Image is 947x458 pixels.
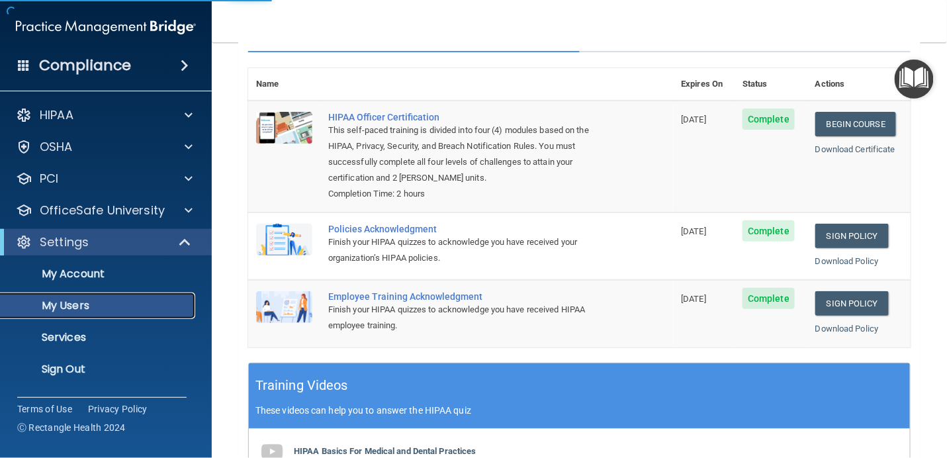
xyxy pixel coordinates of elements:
[815,291,889,316] a: Sign Policy
[743,288,795,309] span: Complete
[9,299,189,312] p: My Users
[328,291,607,302] div: Employee Training Acknowledgment
[9,331,189,344] p: Services
[815,256,879,266] a: Download Policy
[328,112,607,122] a: HIPAA Officer Certification
[255,405,903,416] p: These videos can help you to answer the HIPAA quiz
[743,109,795,130] span: Complete
[815,144,895,154] a: Download Certificate
[294,446,476,456] b: HIPAA Basics For Medical and Dental Practices
[248,68,320,101] th: Name
[40,234,89,250] p: Settings
[673,68,735,101] th: Expires On
[328,224,607,234] div: Policies Acknowledgment
[328,234,607,266] div: Finish your HIPAA quizzes to acknowledge you have received your organization’s HIPAA policies.
[16,203,193,218] a: OfficeSafe University
[328,122,607,186] div: This self-paced training is divided into four (4) modules based on the HIPAA, Privacy, Security, ...
[681,294,706,304] span: [DATE]
[16,14,196,40] img: PMB logo
[9,363,189,376] p: Sign Out
[40,203,165,218] p: OfficeSafe University
[743,220,795,242] span: Complete
[39,56,131,75] h4: Compliance
[328,302,607,334] div: Finish your HIPAA quizzes to acknowledge you have received HIPAA employee training.
[17,402,72,416] a: Terms of Use
[255,374,348,397] h5: Training Videos
[16,139,193,155] a: OSHA
[16,171,193,187] a: PCI
[88,402,148,416] a: Privacy Policy
[16,234,192,250] a: Settings
[40,139,73,155] p: OSHA
[681,226,706,236] span: [DATE]
[16,107,193,123] a: HIPAA
[40,171,58,187] p: PCI
[895,60,934,99] button: Open Resource Center
[815,112,896,136] a: Begin Course
[815,224,889,248] a: Sign Policy
[735,68,807,101] th: Status
[17,421,126,434] span: Ⓒ Rectangle Health 2024
[40,107,73,123] p: HIPAA
[807,68,911,101] th: Actions
[815,324,879,334] a: Download Policy
[681,114,706,124] span: [DATE]
[9,267,189,281] p: My Account
[328,186,607,202] div: Completion Time: 2 hours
